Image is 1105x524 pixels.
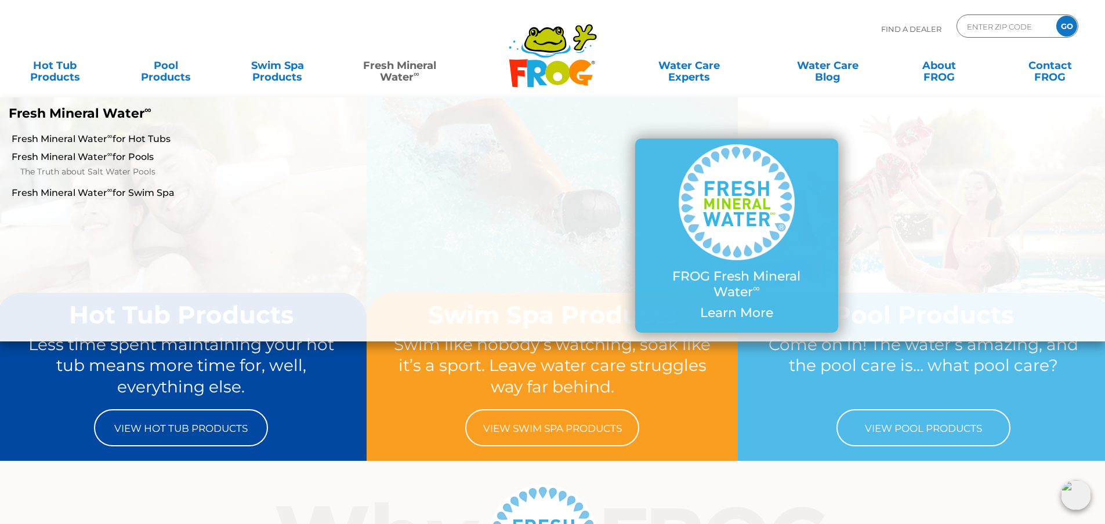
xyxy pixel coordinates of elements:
a: Fresh Mineral Water∞for Hot Tubs [12,133,368,145]
a: Water CareBlog [784,54,871,77]
sup: ∞ [107,150,113,158]
a: Hot TubProducts [12,54,98,77]
a: Fresh Mineral Water∞for Pools [12,151,368,163]
sup: ∞ [144,104,151,115]
sup: ∞ [107,185,113,194]
a: View Pool Products [836,409,1010,446]
a: View Hot Tub Products [94,409,268,446]
p: Swim like nobody’s watching, soak like it’s a sport. Leave water care struggles way far behind. [389,334,716,398]
a: Water CareExperts [619,54,759,77]
p: Find A Dealer [881,14,941,43]
a: AboutFROG [896,54,982,77]
a: Fresh MineralWater∞ [345,54,454,77]
p: Fresh Mineral Water [9,106,452,121]
p: FROG Fresh Mineral Water [658,269,815,300]
a: ContactFROG [1007,54,1093,77]
a: PoolProducts [123,54,209,77]
sup: ∞ [414,69,419,78]
input: GO [1056,16,1077,37]
p: Come on in! The water’s amazing, and the pool care is… what pool care? [760,334,1087,398]
a: The Truth about Salt Water Pools [20,165,368,179]
img: openIcon [1061,480,1091,510]
input: Zip Code Form [966,18,1044,35]
a: FROG Fresh Mineral Water∞ Learn More [658,144,815,326]
a: Swim SpaProducts [234,54,321,77]
a: View Swim Spa Products [465,409,639,446]
sup: ∞ [753,282,760,294]
p: Less time spent maintaining your hot tub means more time for, well, everything else. [18,334,345,398]
a: Fresh Mineral Water∞for Swim Spa [12,187,368,199]
p: Learn More [658,305,815,321]
sup: ∞ [107,132,113,140]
